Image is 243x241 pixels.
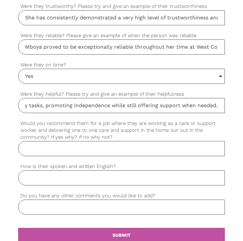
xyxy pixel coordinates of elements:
[18,192,225,200] label: Do you have any other comments you would like to add?
[18,32,225,39] label: Were they reliable? Please give an example of when the person was reliable.
[18,90,225,98] label: Were they helpful? Please try and give an example of their helpfulness
[18,3,225,10] label: Were they trustworthy? Please try and give an example of their trustworthiness
[18,163,225,170] label: How is their spoken and written English?
[18,61,225,69] label: Were they on time?
[112,232,131,238] b: SUBMIT
[18,120,225,141] label: Would you recommend them for a job where they are working as a care or support worker and deliver...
